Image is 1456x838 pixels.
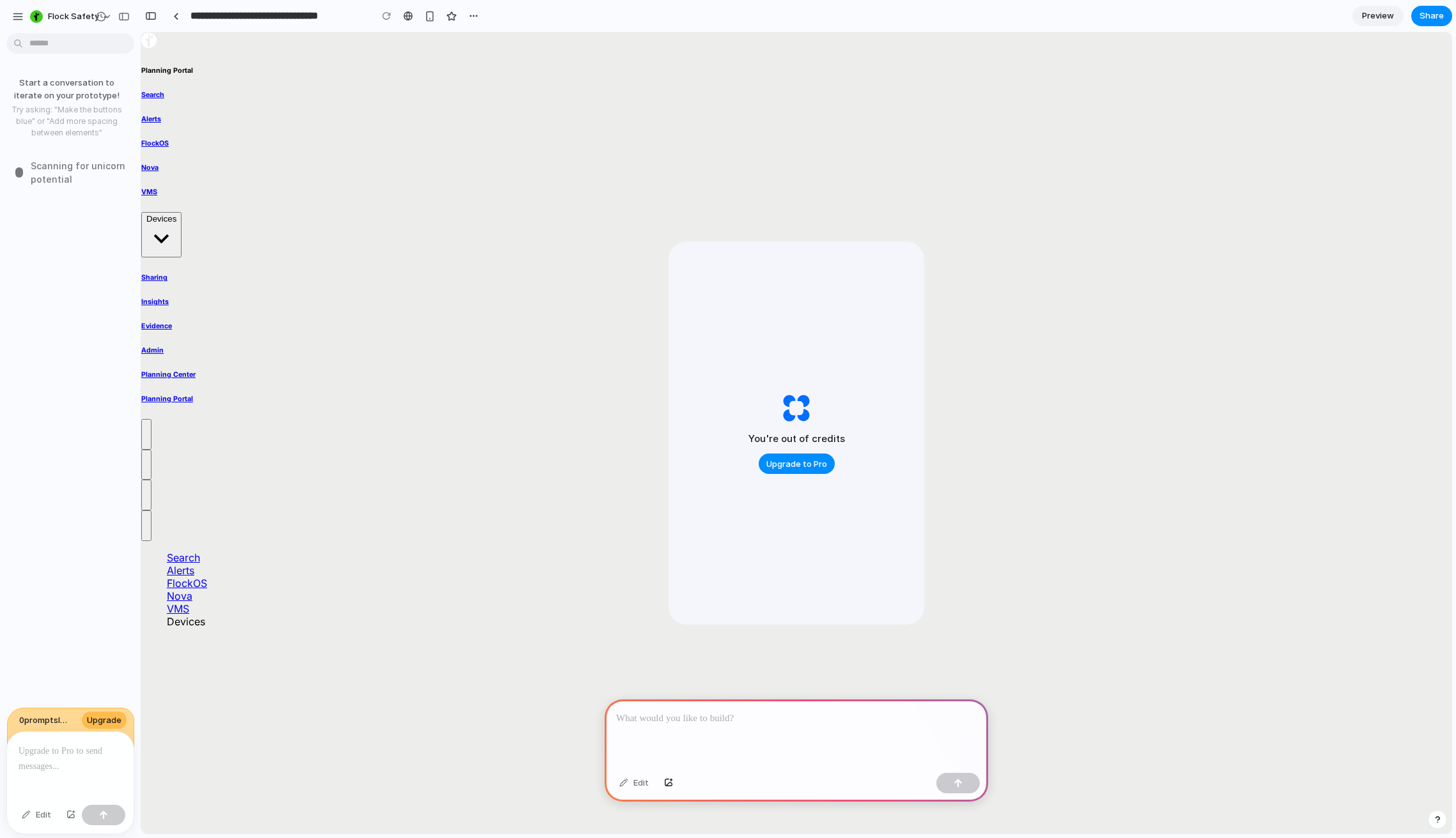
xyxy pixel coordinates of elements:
a: Search [26,519,1310,531]
button: Flock Safety [25,6,119,27]
h2: You're out of credits [748,432,845,446]
span: FlockOS [26,544,66,557]
span: VMS [26,570,48,583]
span: Preview [1362,10,1394,22]
a: FlockOS [26,544,1310,557]
span: Upgrade [87,714,121,727]
p: Try asking: "Make the buttons blue" or "Add more spacing between elements" [5,104,128,139]
button: Upgrade [82,712,127,729]
span: Flock Safety [48,10,99,23]
button: Share [1411,6,1452,26]
span: 0 prompt s left [19,714,72,727]
button: Upgrade to Pro [759,453,835,474]
span: Share [1420,10,1444,22]
span: Search [26,519,59,531]
span: Alerts [26,531,53,544]
a: Alerts [26,531,1310,544]
span: Upgrade to Pro [766,458,827,471]
a: VMS [26,570,1310,583]
a: Preview [1352,6,1404,26]
span: Devices [26,583,64,595]
p: Start a conversation to iterate on your prototype! [5,77,128,102]
span: Nova [26,557,51,570]
span: Scanning for unicorn potential [31,159,133,186]
a: Nova [26,557,1310,570]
